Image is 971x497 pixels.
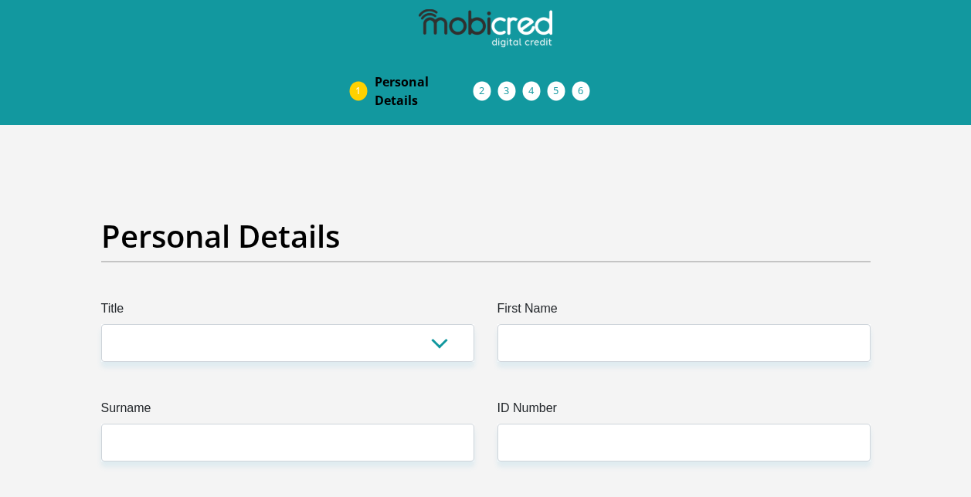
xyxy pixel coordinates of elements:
label: Surname [101,399,474,424]
h2: Personal Details [101,218,871,255]
input: Surname [101,424,474,461]
a: PersonalDetails [362,66,486,116]
label: First Name [497,299,871,324]
label: ID Number [497,399,871,424]
input: ID Number [497,424,871,461]
input: First Name [497,324,871,362]
span: Personal Details [375,73,474,110]
img: mobicred logo [419,9,552,48]
label: Title [101,299,474,324]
